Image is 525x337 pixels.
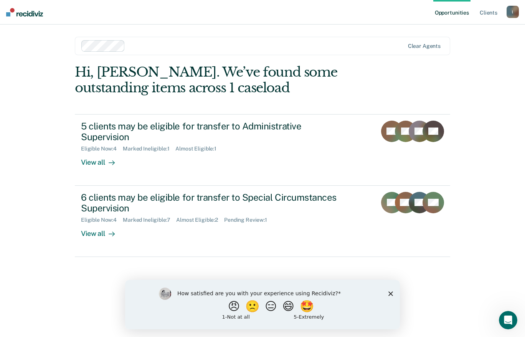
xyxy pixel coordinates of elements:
[175,146,223,152] div: Almost Eligible : 1
[81,223,124,238] div: View all
[75,186,450,257] a: 6 clients may be eligible for transfer to Special Circumstances SupervisionEligible Now:4Marked I...
[176,217,224,223] div: Almost Eligible : 2
[499,311,517,329] iframe: Intercom live chat
[81,152,124,167] div: View all
[224,217,273,223] div: Pending Review : 1
[81,146,123,152] div: Eligible Now : 4
[125,280,400,329] iframe: Survey by Kim from Recidiviz
[81,217,123,223] div: Eligible Now : 4
[81,192,350,214] div: 6 clients may be eligible for transfer to Special Circumstances Supervision
[408,43,441,49] div: Clear agents
[507,6,519,18] button: l
[81,121,350,143] div: 5 clients may be eligible for transfer to Administrative Supervision
[123,217,176,223] div: Marked Ineligible : 7
[75,64,375,96] div: Hi, [PERSON_NAME]. We’ve found some outstanding items across 1 caseload
[6,8,43,16] img: Recidiviz
[75,114,450,186] a: 5 clients may be eligible for transfer to Administrative SupervisionEligible Now:4Marked Ineligib...
[123,146,175,152] div: Marked Ineligible : 1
